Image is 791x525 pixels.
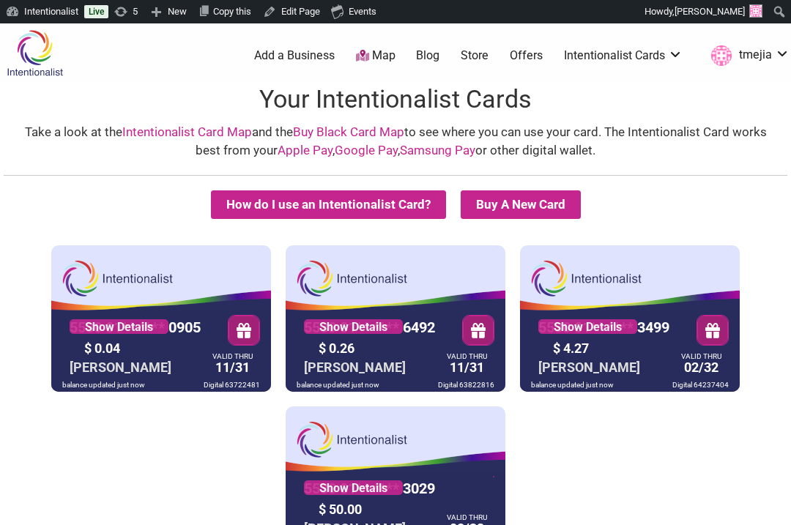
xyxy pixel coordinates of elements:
a: Google Pay [335,143,398,157]
a: Show Details [70,319,168,334]
div: 11/31 [443,354,491,379]
div: $ 0.04 [81,337,205,360]
a: Show Details [304,319,403,334]
a: Intentionalist Card Map [122,124,252,139]
a: Add a Business [254,48,335,64]
summary: Buy A New Card [461,190,581,219]
a: tmejia [704,42,790,69]
div: [PERSON_NAME] [535,356,644,379]
div: [PERSON_NAME] [66,356,175,379]
a: Show Details [304,480,403,495]
button: How do I use an Intentionalist Card? [211,190,446,219]
div: balance updated just now [59,378,149,392]
a: Map [356,48,395,64]
div: $ 4.27 [549,337,674,360]
div: balance updated just now [527,378,617,392]
a: Buy Black Card Map [293,124,404,139]
a: Apple Pay [278,143,333,157]
div: VALID THRU [681,355,721,357]
div: $ 0.26 [315,337,439,360]
div: VALID THRU [447,355,487,357]
div: balance updated just now [293,378,383,392]
div: Digital 64237404 [669,378,732,392]
a: Store [461,48,489,64]
a: Show Details [538,319,637,334]
div: [PERSON_NAME] [300,356,409,379]
a: Samsung Pay [400,143,475,157]
div: Digital 63822816 [434,378,498,392]
div: 02/32 [677,354,725,379]
a: Blog [416,48,439,64]
div: VALID THRU [212,355,253,357]
a: Offers [510,48,543,64]
a: Live [84,5,108,18]
div: $ 50.00 [315,498,439,521]
div: VALID THRU [447,516,487,518]
span: [PERSON_NAME] [675,6,745,17]
div: Digital 63722481 [200,378,264,392]
div: Take a look at the and the to see where you can use your card. The Intentionalist Card works best... [15,123,776,160]
div: 11/31 [209,354,256,379]
a: Intentionalist Cards [564,48,683,64]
